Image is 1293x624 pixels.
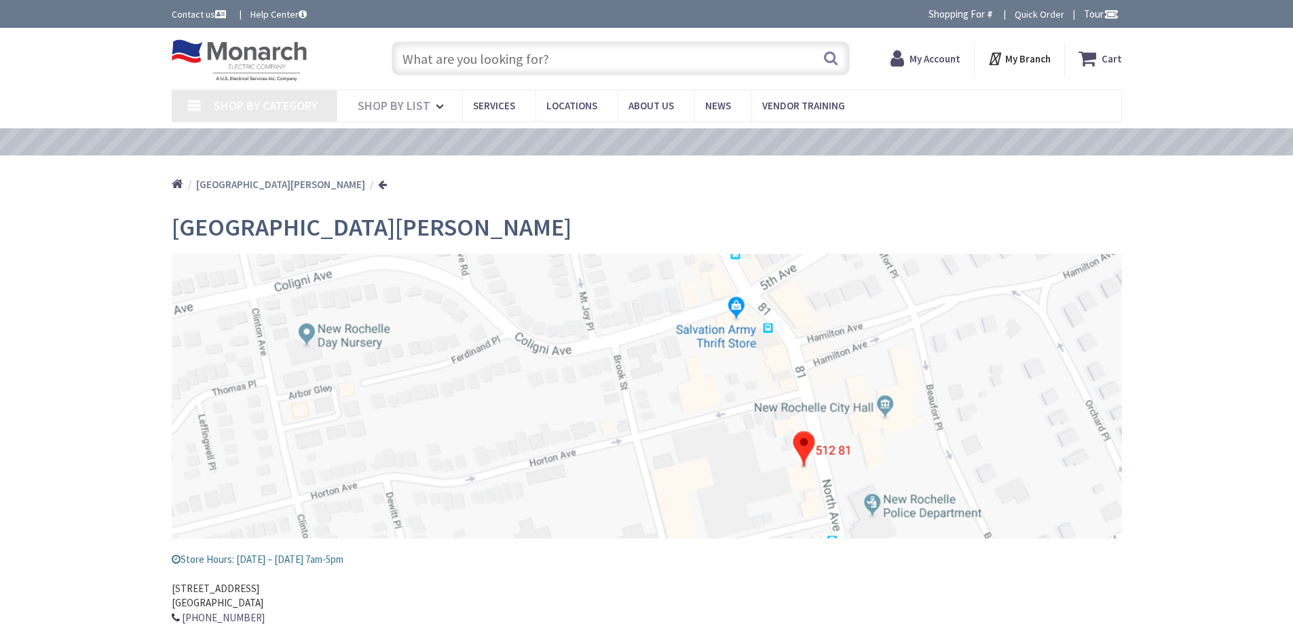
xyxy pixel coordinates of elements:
[196,178,365,191] strong: [GEOGRAPHIC_DATA][PERSON_NAME]
[929,7,985,20] span: Shopping For
[1084,7,1119,20] span: Tour
[172,553,343,566] span: Store Hours: [DATE] – [DATE] 7am-5pm
[546,99,597,112] span: Locations
[528,135,765,150] a: VIEW OUR VIDEO TRAINING LIBRARY
[473,99,515,112] span: Services
[172,254,1122,538] img: 12-3.PNG
[987,7,993,20] strong: #
[1079,46,1122,71] a: Cart
[1005,52,1051,65] strong: My Branch
[891,46,960,71] a: My Account
[172,7,229,21] a: Contact us
[762,99,845,112] span: Vendor Training
[172,212,571,242] span: [GEOGRAPHIC_DATA][PERSON_NAME]
[910,52,960,65] strong: My Account
[214,98,318,113] span: Shop By Category
[629,99,674,112] span: About Us
[1015,7,1064,21] a: Quick Order
[392,41,850,75] input: What are you looking for?
[705,99,731,112] span: News
[358,98,430,113] span: Shop By List
[988,46,1051,71] div: My Branch
[1102,46,1122,71] strong: Cart
[172,39,307,81] img: Monarch Electric Company
[250,7,307,21] a: Help Center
